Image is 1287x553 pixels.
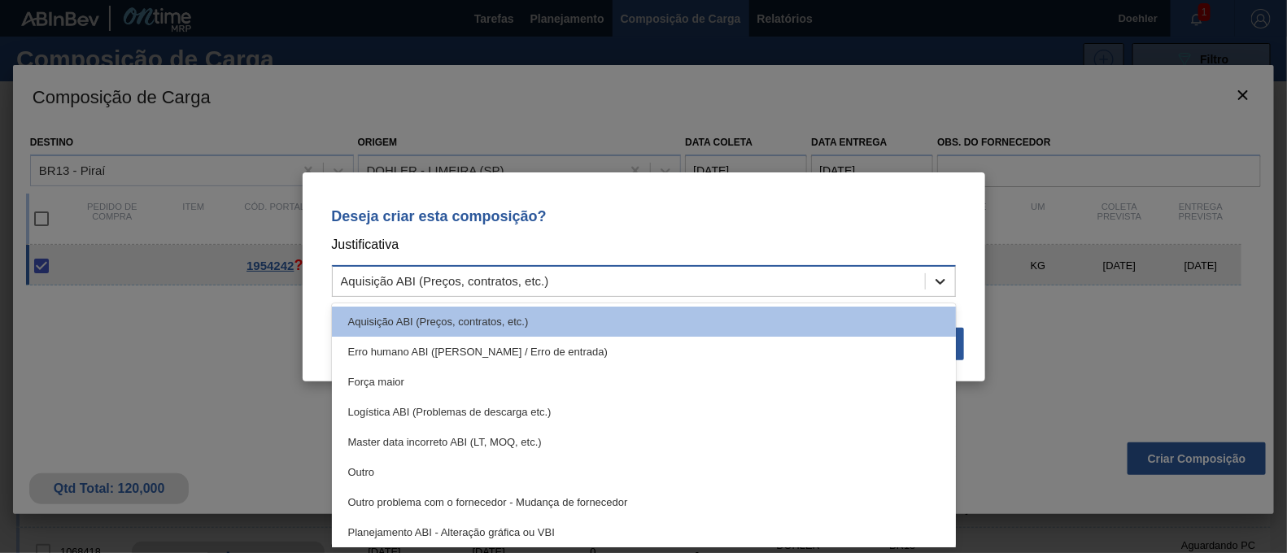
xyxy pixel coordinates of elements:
p: Deseja criar esta composição? [332,208,956,224]
div: Força maior [332,367,956,397]
div: Aquisição ABI (Preços, contratos, etc.) [341,274,549,288]
div: Outro problema com o fornecedor - Mudança de fornecedor [332,487,956,517]
p: Justificativa [332,234,956,255]
div: Erro humano ABI ([PERSON_NAME] / Erro de entrada) [332,337,956,367]
div: Outro [332,457,956,487]
div: Aquisição ABI (Preços, contratos, etc.) [332,307,956,337]
div: Logística ABI (Problemas de descarga etc.) [332,397,956,427]
div: Planejamento ABI - Alteração gráfica ou VBI [332,517,956,547]
div: Master data incorreto ABI (LT, MOQ, etc.) [332,427,956,457]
